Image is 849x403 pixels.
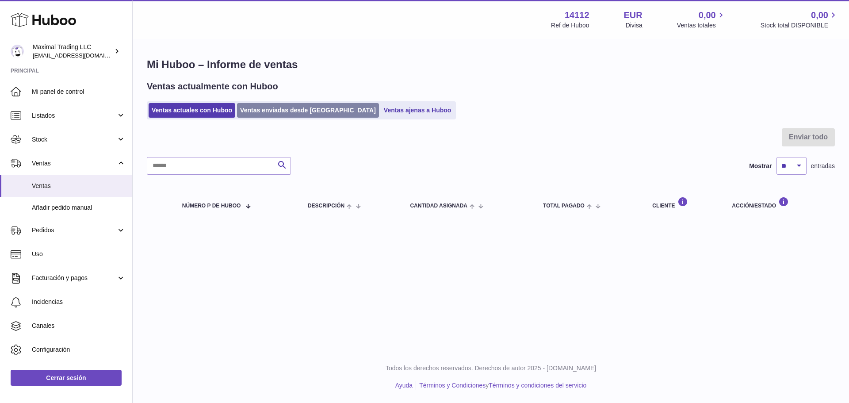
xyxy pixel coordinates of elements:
[381,103,455,118] a: Ventas ajenas a Huboo
[33,43,112,60] div: Maximal Trading LLC
[237,103,379,118] a: Ventas enviadas desde [GEOGRAPHIC_DATA]
[761,21,838,30] span: Stock total DISPONIBLE
[182,203,241,209] span: número P de Huboo
[543,203,585,209] span: Total pagado
[32,274,116,282] span: Facturación y pagos
[32,345,126,354] span: Configuración
[32,203,126,212] span: Añadir pedido manual
[32,226,116,234] span: Pedidos
[32,182,126,190] span: Ventas
[147,81,278,92] h2: Ventas actualmente con Huboo
[761,9,838,30] a: 0,00 Stock total DISPONIBLE
[677,21,726,30] span: Ventas totales
[410,203,467,209] span: Cantidad ASIGNADA
[677,9,726,30] a: 0,00 Ventas totales
[551,21,589,30] div: Ref de Huboo
[626,21,642,30] div: Divisa
[652,197,714,209] div: Cliente
[33,52,130,59] span: [EMAIL_ADDRESS][DOMAIN_NAME]
[32,159,116,168] span: Ventas
[624,9,642,21] strong: EUR
[32,111,116,120] span: Listados
[565,9,589,21] strong: 14112
[811,9,828,21] span: 0,00
[749,162,772,170] label: Mostrar
[416,381,586,390] li: y
[308,203,344,209] span: Descripción
[32,322,126,330] span: Canales
[699,9,716,21] span: 0,00
[11,370,122,386] a: Cerrar sesión
[419,382,486,389] a: Términos y Condiciones
[395,382,413,389] a: Ayuda
[32,298,126,306] span: Incidencias
[32,250,126,258] span: Uso
[732,197,826,209] div: Acción/Estado
[11,45,24,58] img: internalAdmin-14112@internal.huboo.com
[147,58,835,72] h1: Mi Huboo – Informe de ventas
[489,382,586,389] a: Términos y condiciones del servicio
[811,162,835,170] span: entradas
[140,364,842,372] p: Todos los derechos reservados. Derechos de autor 2025 - [DOMAIN_NAME]
[32,135,116,144] span: Stock
[32,88,126,96] span: Mi panel de control
[149,103,235,118] a: Ventas actuales con Huboo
